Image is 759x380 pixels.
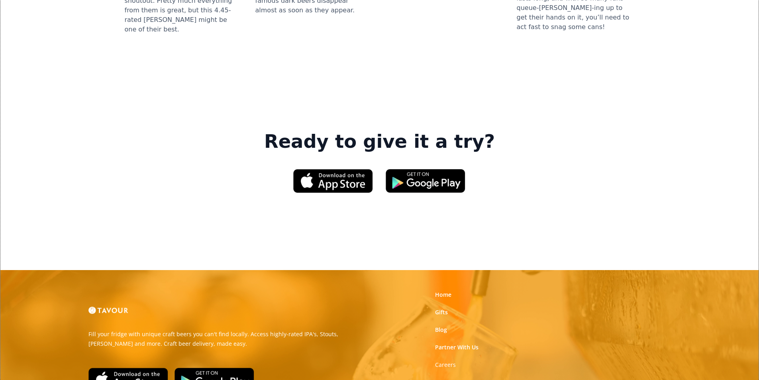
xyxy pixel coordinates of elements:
[435,308,448,316] a: Gifts
[435,343,479,351] a: Partner With Us
[264,131,495,153] strong: Ready to give it a try?
[435,326,447,334] a: Blog
[435,291,451,299] a: Home
[435,361,456,368] strong: Careers
[435,361,456,369] a: Careers
[88,329,374,349] p: Fill your fridge with unique craft beers you can't find locally. Access highly-rated IPA's, Stout...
